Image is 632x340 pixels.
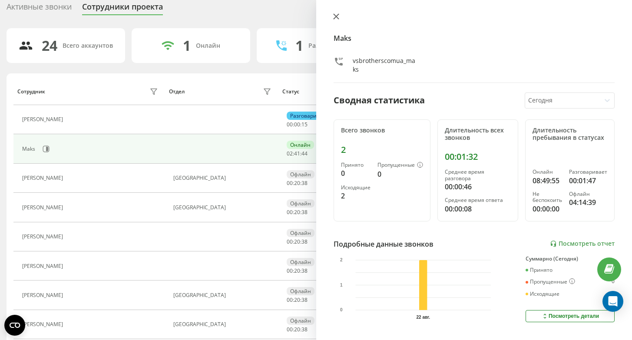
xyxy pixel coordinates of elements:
button: Посмотреть детали [526,310,615,322]
div: Офлайн [287,287,314,295]
div: Офлайн [287,170,314,178]
div: Офлайн [287,199,314,208]
div: [GEOGRAPHIC_DATA] [173,175,273,181]
span: 20 [294,267,300,274]
div: Длительность пребывания в статусах [533,127,607,142]
span: 38 [301,296,308,304]
div: Офлайн [569,191,607,197]
div: : : [287,239,308,245]
div: 1 [295,37,303,54]
span: 41 [294,150,300,157]
div: [PERSON_NAME] [22,116,65,122]
div: 04:14:39 [569,197,607,208]
div: 24 [42,37,57,54]
div: 00:00:46 [445,182,511,192]
div: [GEOGRAPHIC_DATA] [173,321,273,327]
div: 00:01:32 [445,152,511,162]
div: Сотрудники проекта [82,2,163,16]
div: Принято [341,162,371,168]
div: Сотрудник [17,89,45,95]
div: 0 [377,169,423,179]
text: 2 [340,257,343,262]
div: 08:49:55 [533,175,562,186]
div: : : [287,327,308,333]
div: [GEOGRAPHIC_DATA] [173,292,273,298]
div: : : [287,297,308,303]
div: Всего аккаунтов [63,42,113,50]
span: 20 [294,326,300,333]
div: Пропущенные [377,162,423,169]
div: [PERSON_NAME] [22,175,65,181]
div: Офлайн [287,317,314,325]
div: [PERSON_NAME] [22,263,65,269]
span: 20 [294,208,300,216]
div: Отдел [169,89,185,95]
span: 20 [294,179,300,187]
span: 00 [287,238,293,245]
div: Подробные данные звонков [334,239,433,249]
div: 00:01:47 [569,175,607,186]
div: Статус [282,89,299,95]
div: Разговаривает [569,169,607,175]
div: Исходящие [341,185,371,191]
div: Длительность всех звонков [445,127,511,142]
div: Суммарно (Сегодня) [526,256,615,262]
span: 00 [287,179,293,187]
div: Пропущенные [526,278,575,285]
span: 00 [287,121,293,128]
div: 0 [612,278,615,285]
div: Разговаривают [308,42,356,50]
div: 1 [183,37,191,54]
div: : : [287,151,308,157]
div: 00:00:08 [445,204,511,214]
div: Не беспокоить [533,191,562,204]
div: Активные звонки [7,2,72,16]
span: 00 [287,208,293,216]
span: 00 [287,326,293,333]
div: Онлайн [196,42,220,50]
div: Офлайн [287,229,314,237]
div: Среднее время ответа [445,197,511,203]
div: Принято [526,267,553,273]
div: : : [287,209,308,215]
span: 38 [301,326,308,333]
span: 00 [287,267,293,274]
span: 38 [301,238,308,245]
span: 15 [301,121,308,128]
div: : : [287,180,308,186]
button: Open CMP widget [4,315,25,336]
span: 00 [287,296,293,304]
a: Посмотреть отчет [550,240,615,248]
div: Разговаривает [287,112,332,120]
div: Maks [22,146,37,152]
div: vsbrotherscomua_maks [353,56,416,74]
span: 38 [301,267,308,274]
span: 20 [294,238,300,245]
span: 00 [294,121,300,128]
text: 0 [340,307,343,312]
span: 38 [301,208,308,216]
div: Онлайн [533,169,562,175]
div: Среднее время разговора [445,169,511,182]
div: Онлайн [287,141,314,149]
div: [PERSON_NAME] [22,292,65,298]
div: Open Intercom Messenger [602,291,623,312]
div: 00:00:00 [533,204,562,214]
div: Всего звонков [341,127,423,134]
div: [PERSON_NAME] [22,234,65,240]
span: 44 [301,150,308,157]
div: [PERSON_NAME] [22,321,65,327]
div: Исходящие [526,291,559,297]
div: [PERSON_NAME] [22,205,65,211]
div: Сводная статистика [334,94,425,107]
text: 1 [340,282,343,287]
span: 38 [301,179,308,187]
div: : : [287,122,308,128]
span: 20 [294,296,300,304]
text: 22 авг. [416,315,430,320]
div: Офлайн [287,258,314,266]
span: 02 [287,150,293,157]
div: Посмотреть детали [541,313,599,320]
h4: Maks [334,33,615,43]
div: 2 [341,145,423,155]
